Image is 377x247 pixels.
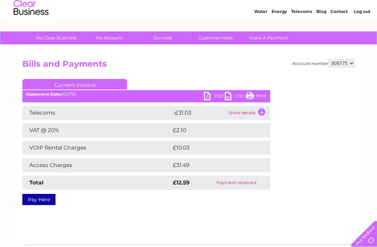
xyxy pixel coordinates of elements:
[22,59,355,72] h2: Bills and Payments
[29,179,44,186] strong: Total
[171,106,227,120] td: -£31.03
[354,30,370,35] a: Log out
[171,141,256,155] td: £10.03
[13,18,49,39] img: logo.png
[171,158,256,172] td: £31.49
[246,92,267,102] a: Print
[245,3,294,12] a: 0333 014 3131
[331,30,348,35] a: Contact
[173,179,190,186] strong: £12.59
[22,158,171,172] td: Access Charges
[204,92,225,102] a: PDF
[225,92,246,102] a: CSV
[316,30,326,35] a: Blog
[81,31,138,44] a: My Account
[272,30,287,35] a: Energy
[292,59,355,67] div: Account number
[28,31,85,44] a: My Clear Business
[22,123,171,137] td: VAT @ 20%
[203,176,271,190] td: Payment received
[22,92,270,97] div: [DATE]
[134,31,191,44] a: Services
[22,106,171,120] td: Telecoms
[227,106,270,120] td: Show details
[240,31,297,44] a: Make A Payment
[254,30,267,35] a: Water
[291,30,312,35] a: Telecoms
[187,31,244,44] a: Customer Help
[26,92,62,97] b: Statement Date:
[22,194,56,205] a: Pay Here
[171,123,253,137] td: £2.10
[22,141,171,155] td: VOIP Rental Charges
[24,4,354,34] div: Clear Business is a trading name of Verastar Limited (registered in [GEOGRAPHIC_DATA] No. 3667643...
[22,79,127,89] a: Current Invoice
